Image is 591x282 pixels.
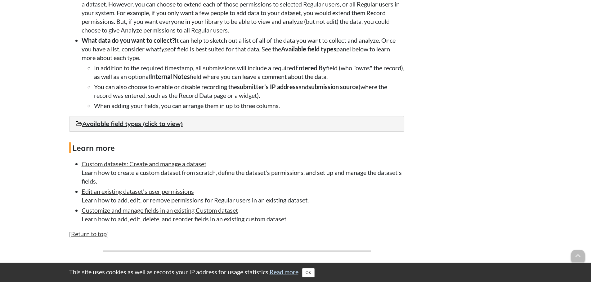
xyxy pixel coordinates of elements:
a: Return to top [71,230,107,237]
a: arrow_upward [571,250,585,258]
a: Custom datasets: Create and manage a dataset [82,160,206,167]
span: arrow_upward [571,250,585,263]
strong: Entered By [295,64,326,72]
strong: submitter's IP address [237,83,298,90]
em: type [159,45,170,53]
li: Learn how to add, edit, delete, and reorder fields in an existing custom dataset. [82,206,404,223]
li: You can also choose to enable or disable recording the and (where the record was entered, such as... [94,82,404,100]
li: It can help to sketch out a list of all of the data you want to collect and analyze. Once you hav... [82,36,404,110]
strong: Available field types [281,45,336,53]
button: Close [302,268,315,277]
strong: submission source [308,83,359,90]
li: In addition to the required timestamp, all submissions will include a required field (who "owns" ... [94,63,404,81]
a: Available field types (click to view) [76,120,183,128]
a: Customize and manage fields in an existing Custom dataset [82,206,238,214]
li: Learn how to create a custom dataset from scratch, define the dataset's permissions, and set up a... [82,159,404,185]
p: [ ] [69,229,404,238]
strong: What data do you want to collect? [82,37,175,44]
strong: Internal Notes [150,73,190,80]
li: Learn how to add, edit, or remove permissions for Regular users in an existing dataset. [82,187,404,204]
div: This site uses cookies as well as records your IP address for usage statistics. [63,267,528,277]
a: Read more [270,268,298,275]
h4: Learn more [69,142,404,153]
li: When adding your fields, you can arrange them in up to three columns. [94,101,404,110]
a: Edit an existing dataset's user permissions [82,188,194,195]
